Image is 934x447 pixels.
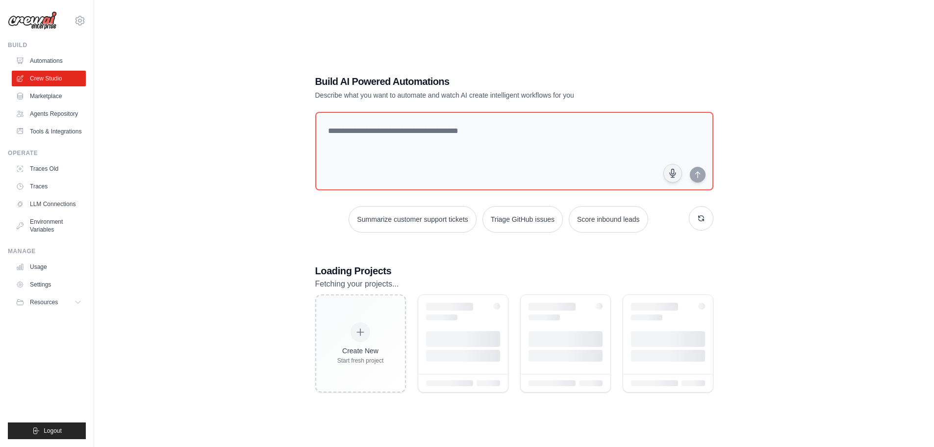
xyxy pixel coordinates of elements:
[12,53,86,69] a: Automations
[12,196,86,212] a: LLM Connections
[315,264,713,278] h3: Loading Projects
[569,206,648,233] button: Score inbound leads
[44,427,62,435] span: Logout
[12,106,86,122] a: Agents Repository
[315,75,645,88] h1: Build AI Powered Automations
[12,179,86,194] a: Traces
[337,346,384,356] div: Create New
[12,71,86,86] a: Crew Studio
[349,206,476,233] button: Summarize customer support tickets
[8,41,86,49] div: Build
[315,278,713,290] p: Fetching your projects...
[663,164,682,183] button: Click to speak your automation idea
[12,88,86,104] a: Marketplace
[12,259,86,275] a: Usage
[8,247,86,255] div: Manage
[30,298,58,306] span: Resources
[8,422,86,439] button: Logout
[689,206,713,231] button: Get new suggestions
[8,149,86,157] div: Operate
[12,161,86,177] a: Traces Old
[12,124,86,139] a: Tools & Integrations
[8,11,57,30] img: Logo
[12,214,86,237] a: Environment Variables
[337,357,384,365] div: Start fresh project
[12,277,86,292] a: Settings
[482,206,563,233] button: Triage GitHub issues
[315,90,645,100] p: Describe what you want to automate and watch AI create intelligent workflows for you
[12,294,86,310] button: Resources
